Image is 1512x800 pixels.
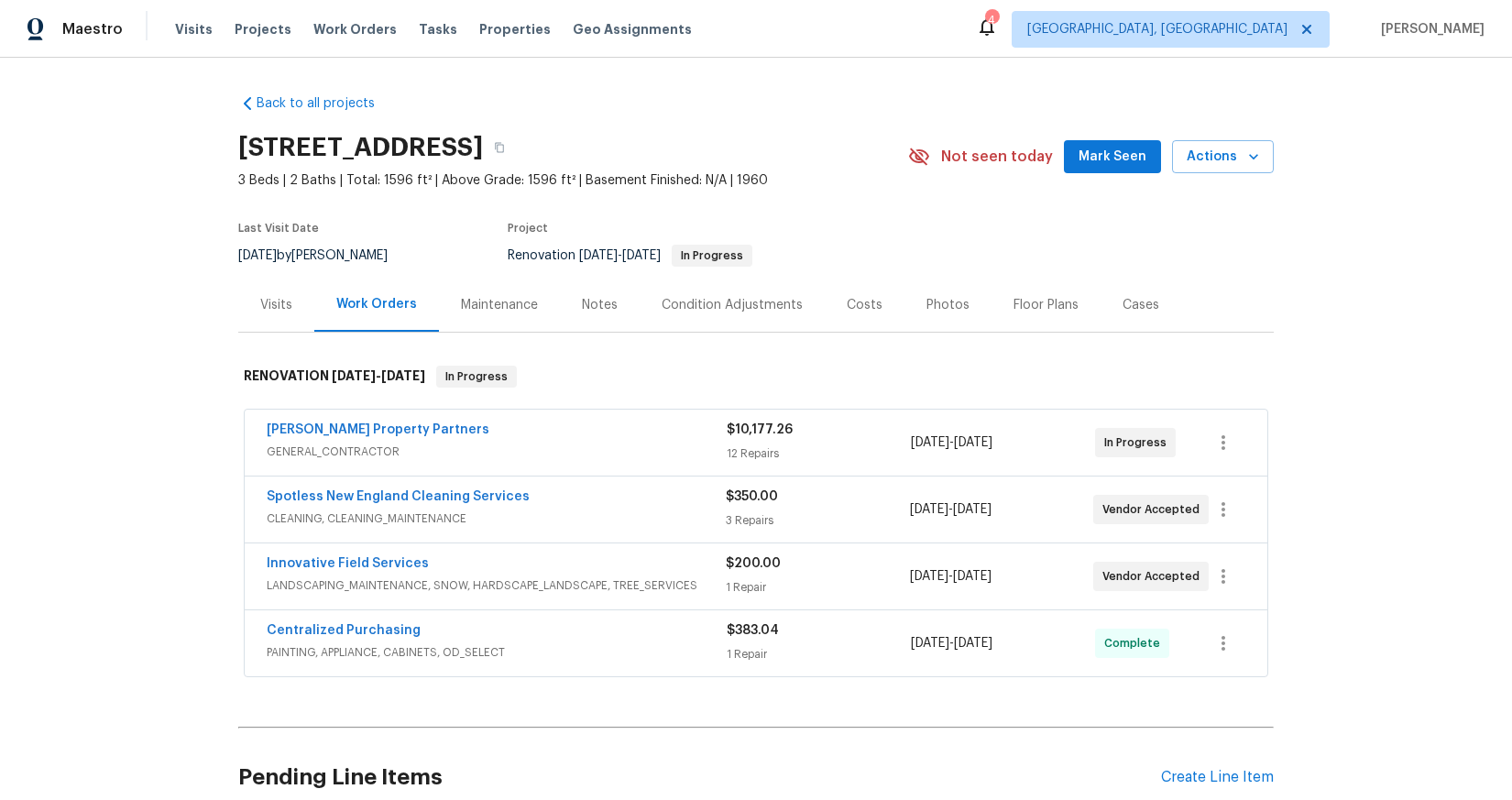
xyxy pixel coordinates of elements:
span: Projects [235,20,291,38]
div: Work Orders [336,295,417,313]
span: Mark Seen [1079,146,1146,169]
span: LANDSCAPING_MAINTENANCE, SNOW, HARDSCAPE_LANDSCAPE, TREE_SERVICES [267,576,726,595]
span: CLEANING, CLEANING_MAINTENANCE [267,510,726,528]
a: Centralized Purchasing [267,624,421,637]
button: Actions [1172,140,1274,174]
span: [DATE] [953,570,992,583]
div: 4 [985,11,998,29]
span: $200.00 [726,557,781,570]
div: Condition Adjustments [662,296,803,314]
h2: [STREET_ADDRESS] [238,138,483,157]
span: [PERSON_NAME] [1374,20,1485,38]
span: - [911,634,992,652]
div: Photos [926,296,970,314]
span: Tasks [419,23,457,36]
span: Project [508,223,548,234]
span: [DATE] [381,369,425,382]
h6: RENOVATION [244,366,425,388]
span: 3 Beds | 2 Baths | Total: 1596 ft² | Above Grade: 1596 ft² | Basement Finished: N/A | 1960 [238,171,908,190]
div: by [PERSON_NAME] [238,245,410,267]
button: Mark Seen [1064,140,1161,174]
span: [DATE] [954,637,992,650]
span: In Progress [674,250,751,261]
div: Maintenance [461,296,538,314]
span: [DATE] [954,436,992,449]
span: [DATE] [911,436,949,449]
span: Geo Assignments [573,20,692,38]
span: - [910,567,992,586]
span: In Progress [438,367,515,386]
div: 3 Repairs [726,511,909,530]
span: Actions [1187,146,1259,169]
a: Spotless New England Cleaning Services [267,490,530,503]
span: Work Orders [313,20,397,38]
div: Costs [847,296,882,314]
span: - [910,500,992,519]
span: [DATE] [910,570,948,583]
span: - [579,249,661,262]
span: [DATE] [579,249,618,262]
span: In Progress [1104,433,1174,452]
a: Back to all projects [238,94,414,113]
div: Visits [260,296,292,314]
span: Visits [175,20,213,38]
span: GENERAL_CONTRACTOR [267,443,727,461]
div: 1 Repair [727,645,911,663]
div: 1 Repair [726,578,909,597]
span: [DATE] [332,369,376,382]
button: Copy Address [483,131,516,164]
div: RENOVATION [DATE]-[DATE]In Progress [238,347,1274,406]
span: Last Visit Date [238,223,319,234]
a: [PERSON_NAME] Property Partners [267,423,489,436]
div: 12 Repairs [727,444,911,463]
span: Not seen today [941,148,1053,166]
span: Vendor Accepted [1102,567,1207,586]
span: $383.04 [727,624,779,637]
span: [DATE] [622,249,661,262]
span: PAINTING, APPLIANCE, CABINETS, OD_SELECT [267,643,727,662]
span: Properties [479,20,551,38]
span: [DATE] [238,249,277,262]
span: $10,177.26 [727,423,793,436]
span: Renovation [508,249,752,262]
div: Create Line Item [1161,769,1274,786]
div: Notes [582,296,618,314]
span: Complete [1104,634,1167,652]
span: [DATE] [953,503,992,516]
span: [GEOGRAPHIC_DATA], [GEOGRAPHIC_DATA] [1027,20,1287,38]
span: Maestro [62,20,123,38]
span: $350.00 [726,490,778,503]
div: Floor Plans [1013,296,1079,314]
span: - [332,369,425,382]
span: - [911,433,992,452]
div: Cases [1123,296,1159,314]
span: [DATE] [911,637,949,650]
span: Vendor Accepted [1102,500,1207,519]
a: Innovative Field Services [267,557,429,570]
span: [DATE] [910,503,948,516]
